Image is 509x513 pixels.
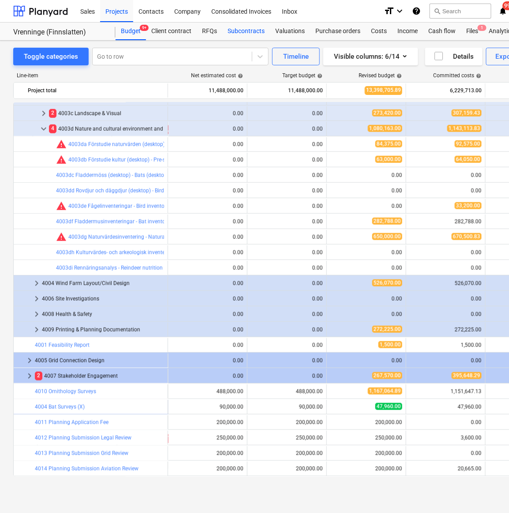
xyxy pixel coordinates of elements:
div: 0.00 [330,265,402,271]
div: Purchase orders [310,23,366,40]
span: 273,420.00 [372,109,402,117]
button: Search [430,4,491,19]
div: Valuations [270,23,310,40]
a: Subcontracts [222,23,270,40]
div: Line-item [13,72,168,79]
div: 0.00 [330,188,402,194]
div: 200,000.00 [251,450,323,456]
span: keyboard_arrow_right [31,294,42,304]
div: 488,000.00 [172,389,243,395]
i: format_size [384,6,394,16]
span: 2 [49,109,56,117]
div: 0.00 [251,280,323,287]
span: 267,570.00 [372,372,402,379]
a: 4003da Förstudie naturvärden (desktop) - Pre-study Natural values (desktop) [68,141,251,147]
a: 4003df Fladdermusinventeringar - Bat inventories [56,219,174,225]
span: 1,167,064.89 [368,388,402,395]
div: Budget [116,23,146,40]
div: 0.00 [410,419,482,426]
div: 0.00 [251,203,323,209]
div: 0.00 [172,373,243,379]
div: 11,488,000.00 [172,83,243,98]
a: 4011 Planning Application Fee [35,419,109,426]
div: 0.00 [172,296,243,302]
span: 1,143,113.83 [447,125,482,132]
div: 0.00 [251,110,323,117]
div: 200,000.00 [330,450,402,456]
div: 0.00 [172,157,243,163]
i: keyboard_arrow_down [394,6,405,16]
span: Committed costs exceed revised budget [56,201,67,211]
div: 0.00 [251,311,323,317]
a: Client contract [146,23,197,40]
a: 4001 Feasibility Report [35,342,90,348]
div: 4007 Stakeholder Engagement [35,369,164,383]
div: 0.00 [330,249,402,256]
div: 0.00 [251,342,323,348]
span: keyboard_arrow_right [38,108,49,119]
div: Chatt-widget [465,471,509,513]
div: 0.00 [410,172,482,178]
span: Committed costs exceed revised budget [56,155,67,165]
div: 0.00 [251,141,323,147]
div: 0.00 [172,110,243,117]
div: 0.00 [172,126,243,132]
div: 0.00 [172,327,243,333]
span: keyboard_arrow_right [31,309,42,320]
div: 0.00 [172,311,243,317]
a: 4003di Rennäringsanalys - Reindeer nutrition analysis [56,265,184,271]
div: Revised budget [359,72,402,79]
div: 0.00 [172,265,243,271]
span: 1,080,163.00 [368,125,402,132]
div: 488,000.00 [251,389,323,395]
span: 64,050.00 [455,156,482,163]
div: 282,788.00 [410,219,482,225]
a: 4014 Planning Submission Aviation Review [35,466,138,472]
div: 0.00 [251,172,323,178]
div: 0.00 [330,358,402,364]
a: Income [392,23,423,40]
span: keyboard_arrow_right [31,278,42,289]
div: 0.00 [410,265,482,271]
div: 0.00 [251,157,323,163]
a: Cash flow [423,23,461,40]
span: help [395,73,402,79]
div: 0.00 [251,188,323,194]
div: 0.00 [251,249,323,256]
div: 0.00 [172,342,243,348]
div: 4008 Health & Safety [42,307,164,321]
div: 4009 Printing & Planning Documentation [42,323,164,337]
span: keyboard_arrow_right [31,324,42,335]
div: 0.00 [410,296,482,302]
div: 272,225.00 [410,327,482,333]
button: Timeline [272,48,320,65]
button: Toggle categories [13,48,89,65]
div: 0.00 [251,219,323,225]
div: 0.00 [330,203,402,209]
div: 4004 Wind Farm Layout/Civil Design [42,276,164,290]
div: 0.00 [251,358,323,364]
span: 650,000.00 [372,233,402,240]
div: Project total [28,83,164,98]
div: 0.00 [251,234,323,240]
div: 526,070.00 [410,280,482,287]
div: 1,151,647.13 [410,389,482,395]
span: 4 [49,124,56,133]
span: 307,159.43 [452,109,482,117]
span: help [236,73,243,79]
div: 200,000.00 [251,419,323,426]
div: 200,000.00 [172,419,243,426]
div: 20,665.00 [410,466,482,472]
div: 0.00 [410,311,482,317]
span: 526,070.00 [372,279,402,287]
div: 200,000.00 [330,419,402,426]
div: Toggle categories [24,51,78,62]
span: 92,575.00 [455,140,482,147]
span: 13,398,705.89 [365,86,402,94]
div: 0.00 [172,172,243,178]
span: 2 [35,372,42,380]
div: 0.00 [172,358,243,364]
div: 90,000.00 [251,404,323,410]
